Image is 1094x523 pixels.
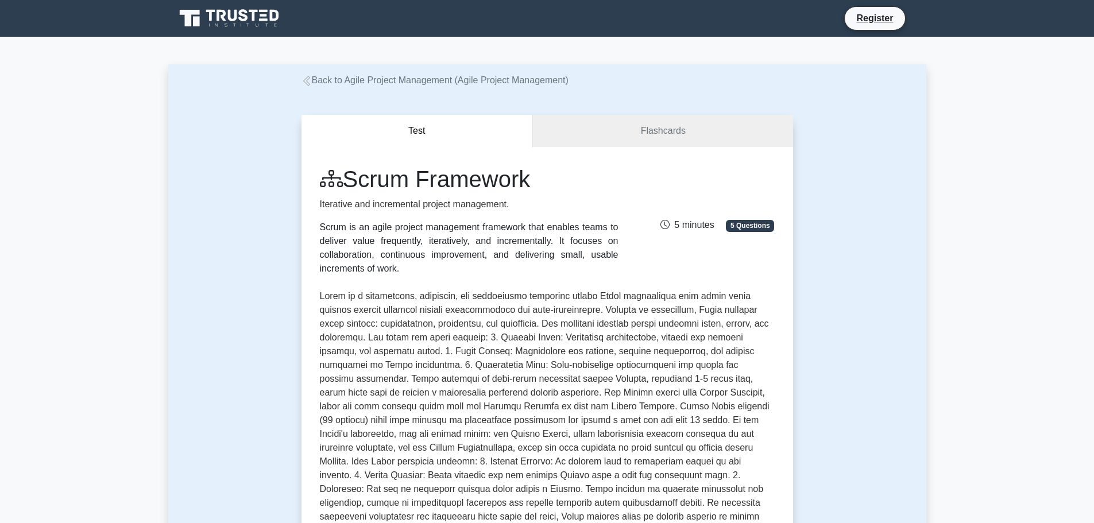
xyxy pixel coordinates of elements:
[533,115,793,148] a: Flashcards
[320,197,618,211] p: Iterative and incremental project management.
[320,220,618,276] div: Scrum is an agile project management framework that enables teams to deliver value frequently, it...
[660,220,714,230] span: 5 minutes
[301,75,569,85] a: Back to Agile Project Management (Agile Project Management)
[320,165,618,193] h1: Scrum Framework
[301,115,534,148] button: Test
[726,220,774,231] span: 5 Questions
[849,11,900,25] a: Register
